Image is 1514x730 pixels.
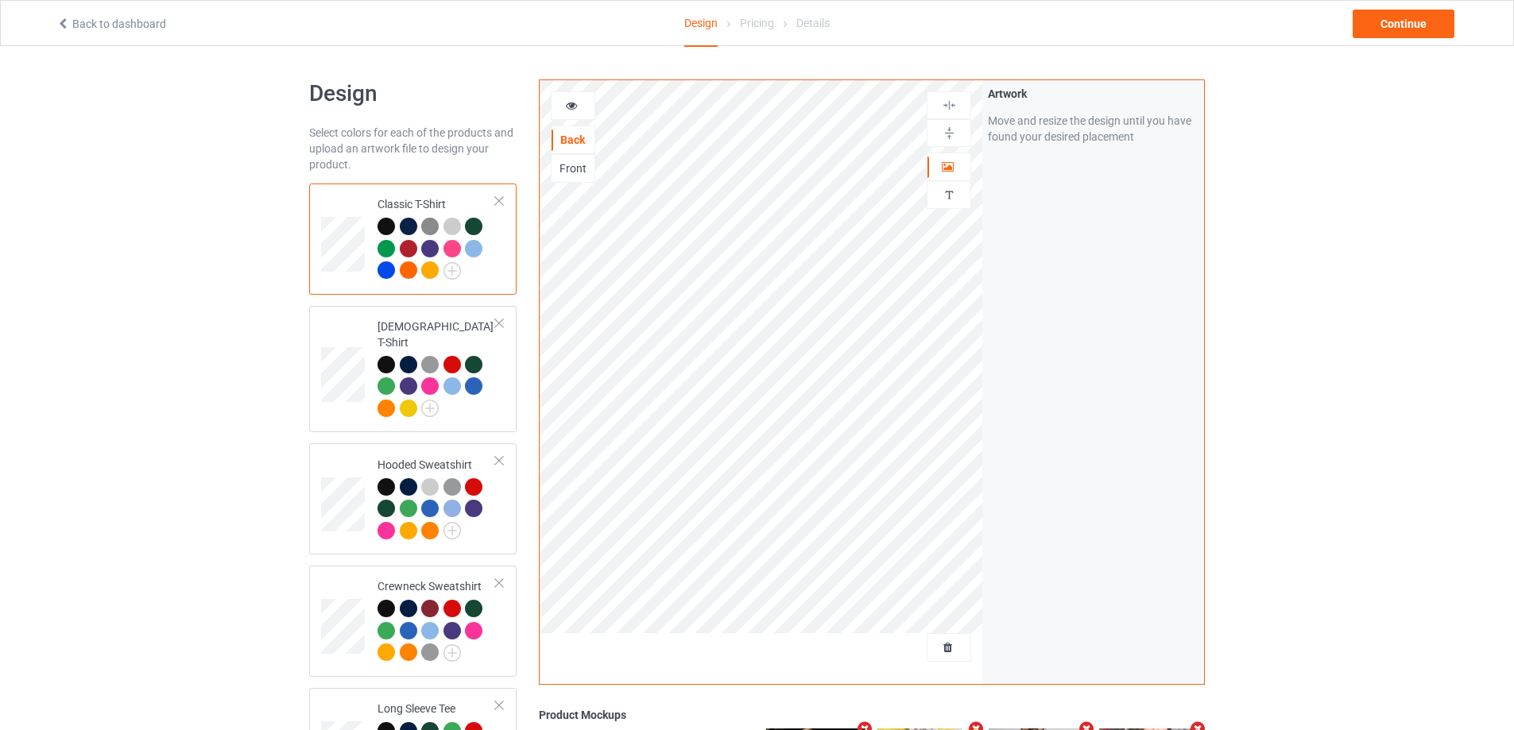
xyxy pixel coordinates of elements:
[443,262,461,280] img: svg+xml;base64,PD94bWwgdmVyc2lvbj0iMS4wIiBlbmNvZGluZz0iVVRGLTgiPz4KPHN2ZyB3aWR0aD0iMjJweCIgaGVpZ2...
[421,400,439,417] img: svg+xml;base64,PD94bWwgdmVyc2lvbj0iMS4wIiBlbmNvZGluZz0iVVRGLTgiPz4KPHN2ZyB3aWR0aD0iMjJweCIgaGVpZ2...
[552,132,594,148] div: Back
[56,17,166,30] a: Back to dashboard
[309,566,517,677] div: Crewneck Sweatshirt
[796,1,830,45] div: Details
[552,160,594,176] div: Front
[684,1,718,47] div: Design
[988,86,1198,102] div: Artwork
[942,98,957,113] img: svg%3E%0A
[309,183,517,295] div: Classic T-Shirt
[1353,10,1454,38] div: Continue
[309,443,517,554] div: Hooded Sweatshirt
[942,126,957,141] img: svg%3E%0A
[942,187,957,203] img: svg%3E%0A
[309,79,517,108] h1: Design
[443,644,461,662] img: svg+xml;base64,PD94bWwgdmVyc2lvbj0iMS4wIiBlbmNvZGluZz0iVVRGLTgiPz4KPHN2ZyB3aWR0aD0iMjJweCIgaGVpZ2...
[309,125,517,172] div: Select colors for each of the products and upload an artwork file to design your product.
[309,306,517,433] div: [DEMOGRAPHIC_DATA] T-Shirt
[539,707,1205,723] div: Product Mockups
[421,218,439,235] img: heather_texture.png
[443,522,461,539] img: svg+xml;base64,PD94bWwgdmVyc2lvbj0iMS4wIiBlbmNvZGluZz0iVVRGLTgiPz4KPHN2ZyB3aWR0aD0iMjJweCIgaGVpZ2...
[378,578,496,660] div: Crewneck Sweatshirt
[740,1,774,45] div: Pricing
[988,113,1198,145] div: Move and resize the design until you have found your desired placement
[378,457,496,539] div: Hooded Sweatshirt
[378,196,496,278] div: Classic T-Shirt
[378,319,496,416] div: [DEMOGRAPHIC_DATA] T-Shirt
